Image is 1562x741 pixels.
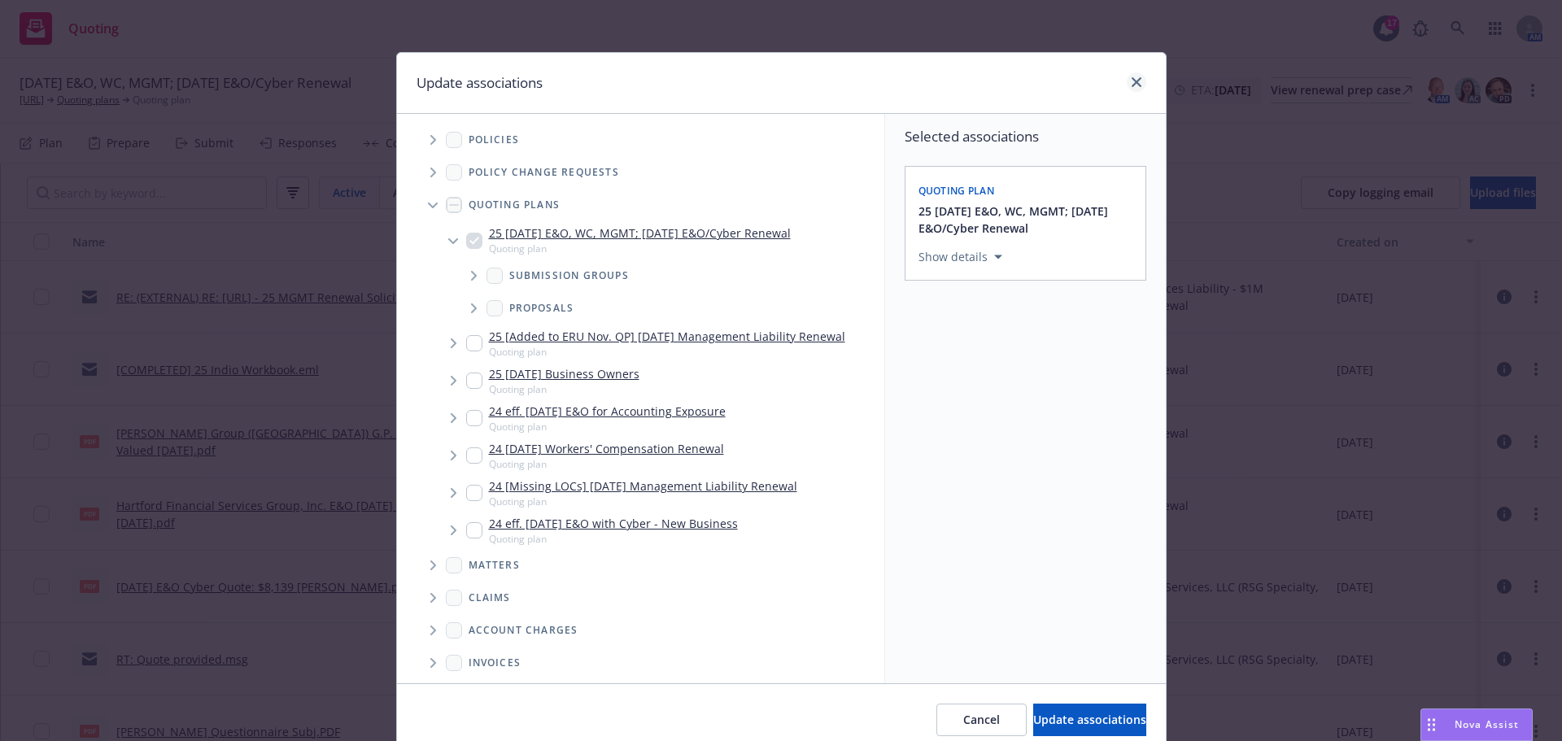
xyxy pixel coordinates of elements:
button: Show details [912,247,1009,267]
span: Account charges [469,625,578,635]
span: Invoices [469,658,521,668]
button: Nova Assist [1420,708,1533,741]
span: Quoting plan [489,382,639,396]
a: 25 [Added to ERU Nov. QP] [DATE] Management Liability Renewal [489,328,845,345]
span: Quoting plan [489,420,726,434]
a: close [1127,72,1146,92]
a: 24 [Missing LOCs] [DATE] Management Liability Renewal [489,477,797,495]
a: 25 [DATE] Business Owners [489,365,639,382]
span: Quoting plans [469,200,561,210]
div: Drag to move [1421,709,1442,740]
button: 25 [DATE] E&O, WC, MGMT; [DATE] E&O/Cyber Renewal [918,203,1136,237]
span: Nova Assist [1455,717,1519,731]
span: Quoting plan [489,495,797,508]
a: 24 eff. [DATE] E&O for Accounting Exposure [489,403,726,420]
span: Selected associations [905,127,1146,146]
button: Cancel [936,704,1027,736]
button: Update associations [1033,704,1146,736]
span: Policies [469,135,520,145]
h1: Update associations [417,72,543,94]
span: Update associations [1033,712,1146,727]
span: Proposals [509,303,574,313]
span: Cancel [963,712,1000,727]
span: Quoting plan [489,345,845,359]
span: Submission groups [509,271,629,281]
span: Quoting plan [489,457,724,471]
a: 24 eff. [DATE] E&O with Cyber - New Business [489,515,738,532]
a: 24 [DATE] Workers' Compensation Renewal [489,440,724,457]
span: Matters [469,560,520,570]
div: Tree Example [397,124,884,679]
span: Quoting plan [489,532,738,546]
span: Quoting plan [918,184,995,198]
span: Policy change requests [469,168,619,177]
span: Claims [469,593,511,603]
